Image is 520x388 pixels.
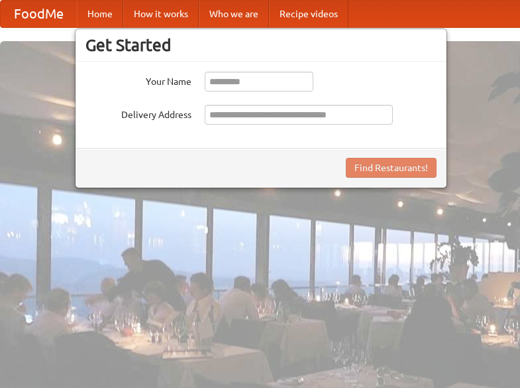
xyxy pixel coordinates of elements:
[346,158,437,178] button: Find Restaurants!
[85,72,191,88] label: Your Name
[199,1,269,27] a: Who we are
[1,1,77,27] a: FoodMe
[269,1,348,27] a: Recipe videos
[77,1,123,27] a: Home
[85,35,437,55] h3: Get Started
[85,105,191,121] label: Delivery Address
[123,1,199,27] a: How it works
